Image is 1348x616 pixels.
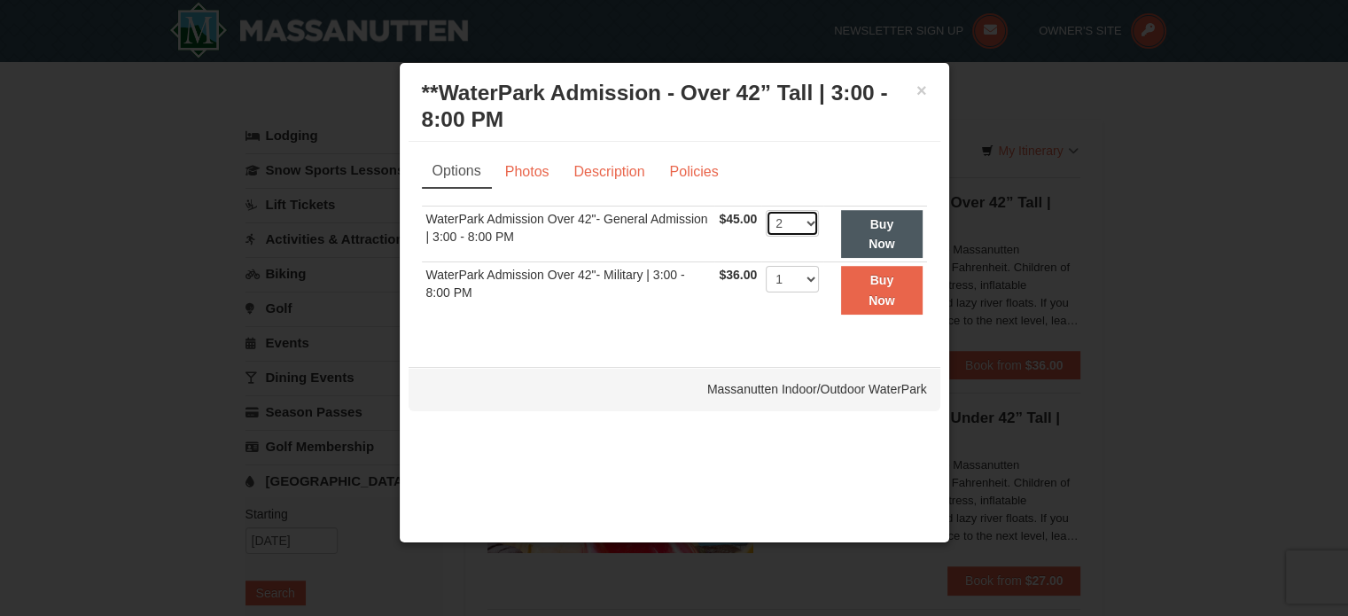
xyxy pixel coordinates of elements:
a: Description [562,155,656,189]
a: Policies [658,155,729,189]
a: Options [422,155,492,189]
button: Buy Now [841,266,922,315]
a: Photos [494,155,561,189]
strong: Buy Now [869,217,895,251]
td: WaterPark Admission Over 42"- General Admission | 3:00 - 8:00 PM [422,206,715,262]
strong: Buy Now [869,273,895,307]
button: × [916,82,927,99]
button: Buy Now [841,210,922,259]
span: $45.00 [719,212,757,226]
span: $36.00 [719,268,757,282]
h3: **WaterPark Admission - Over 42” Tall | 3:00 - 8:00 PM [422,80,927,133]
td: WaterPark Admission Over 42"- Military | 3:00 - 8:00 PM [422,262,715,318]
div: Massanutten Indoor/Outdoor WaterPark [409,367,940,411]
